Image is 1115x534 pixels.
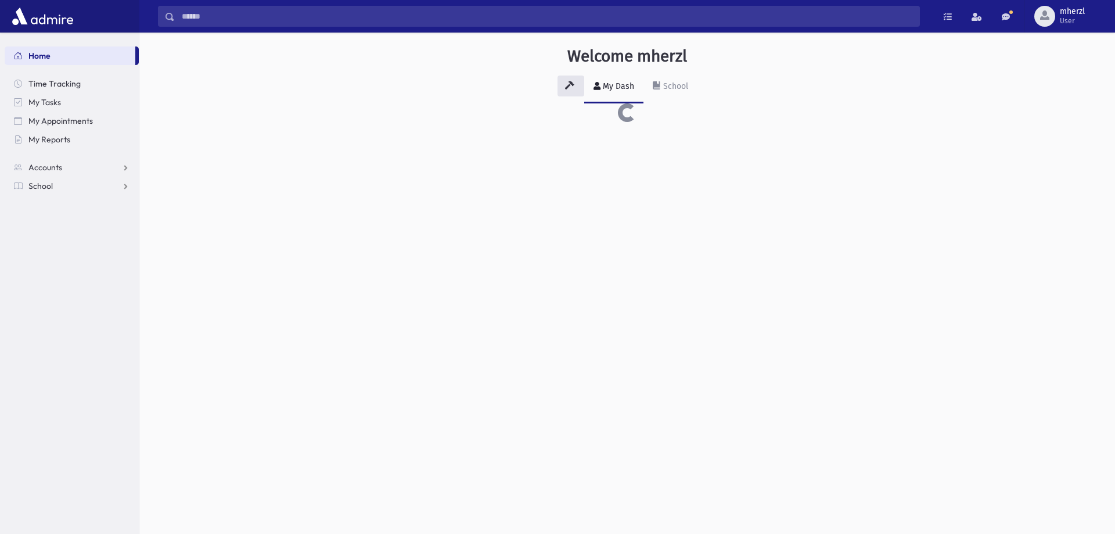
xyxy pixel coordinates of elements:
span: School [28,181,53,191]
span: Time Tracking [28,78,81,89]
a: Home [5,46,135,65]
span: mherzl [1060,7,1085,16]
span: My Reports [28,134,70,145]
a: School [643,71,697,103]
img: AdmirePro [9,5,76,28]
a: Accounts [5,158,139,177]
input: Search [175,6,919,27]
span: Accounts [28,162,62,173]
div: My Dash [600,81,634,91]
span: My Tasks [28,97,61,107]
h3: Welcome mherzl [567,46,687,66]
a: School [5,177,139,195]
a: My Reports [5,130,139,149]
span: Home [28,51,51,61]
a: My Tasks [5,93,139,112]
a: My Dash [584,71,643,103]
a: My Appointments [5,112,139,130]
a: Time Tracking [5,74,139,93]
span: User [1060,16,1085,26]
div: School [661,81,688,91]
span: My Appointments [28,116,93,126]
